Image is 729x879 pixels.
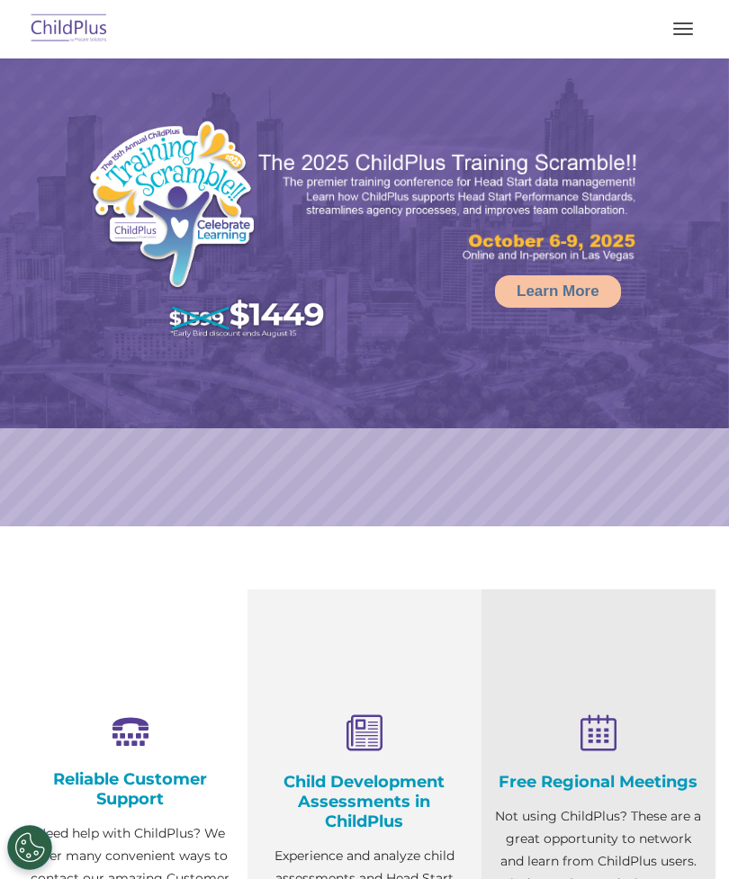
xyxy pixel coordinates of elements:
button: Cookies Settings [7,825,52,870]
h4: Child Development Assessments in ChildPlus [261,772,468,831]
h4: Reliable Customer Support [27,769,234,809]
img: ChildPlus by Procare Solutions [27,8,112,50]
a: Learn More [495,275,621,308]
h4: Free Regional Meetings [495,772,702,792]
iframe: Chat Widget [639,793,729,879]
